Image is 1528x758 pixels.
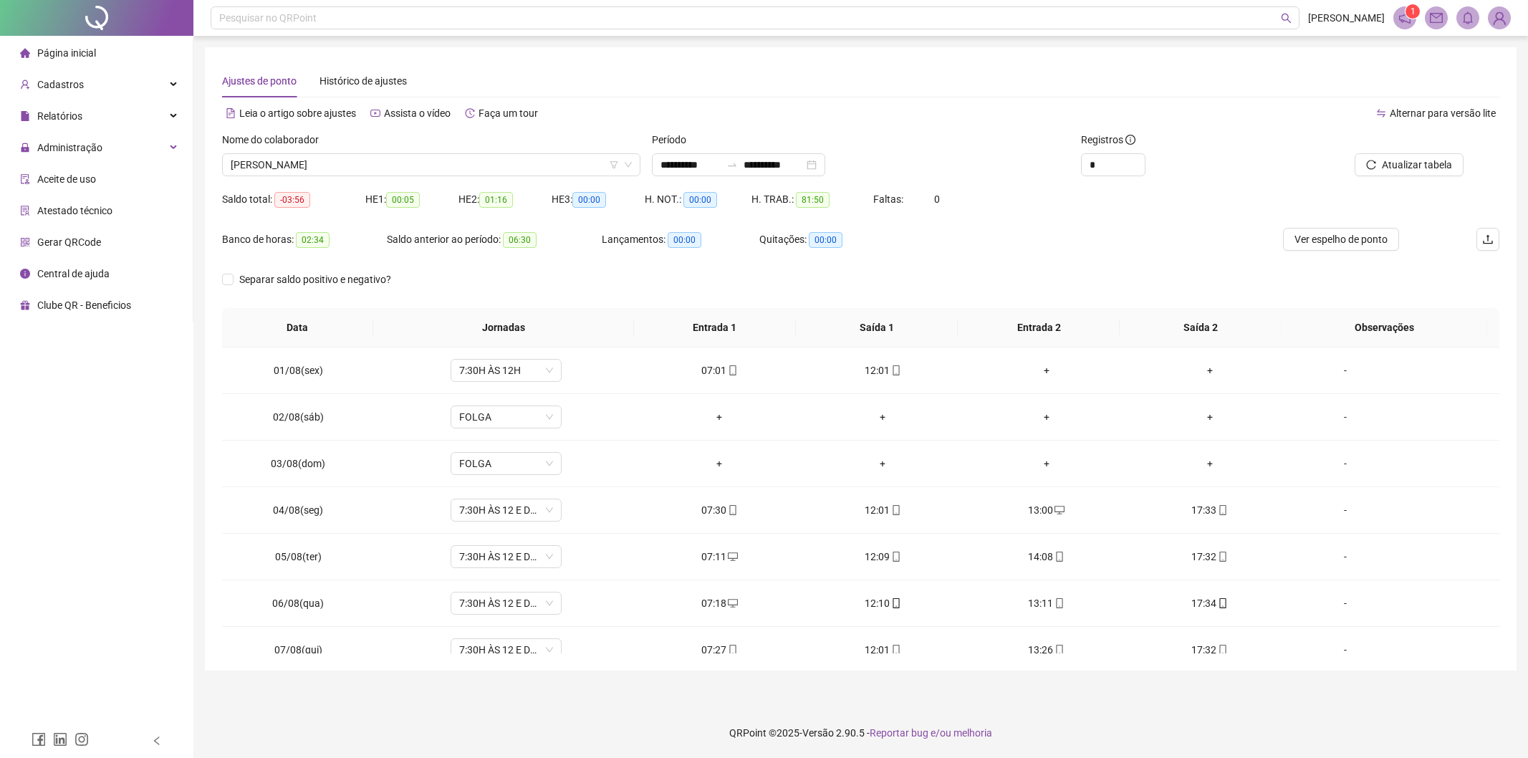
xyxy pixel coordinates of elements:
span: search [1281,13,1292,24]
span: gift [20,300,30,310]
div: - [1303,549,1388,565]
span: Ajustes de ponto [222,75,297,87]
div: + [1140,456,1280,471]
span: 02:34 [296,232,330,248]
span: mobile [890,365,901,375]
span: 01/08(sex) [274,365,323,376]
span: mobile [890,645,901,655]
span: 7:30H ÀS 12 E DE 13H ÀS 17:30 [459,546,553,567]
div: + [1140,363,1280,378]
div: 07:18 [649,595,789,611]
button: Atualizar tabela [1355,153,1464,176]
span: Administração [37,142,102,153]
span: Assista o vídeo [384,107,451,119]
span: mobile [1216,505,1228,515]
div: 12:10 [812,595,953,611]
label: Nome do colaborador [222,132,328,148]
div: Lançamentos: [602,231,759,248]
span: Ver espelho de ponto [1294,231,1388,247]
div: Saldo anterior ao período: [387,231,602,248]
div: HE 3: [552,191,645,208]
th: Jornadas [373,308,634,347]
span: Versão [802,727,834,739]
div: - [1303,363,1388,378]
div: Quitações: [759,231,903,248]
span: 0 [934,193,940,205]
th: Data [222,308,373,347]
span: left [152,736,162,746]
div: 14:08 [976,549,1117,565]
span: lock [20,143,30,153]
div: 07:30 [649,502,789,518]
span: 07/08(qui) [274,644,322,656]
div: Banco de horas: [222,231,387,248]
span: desktop [726,552,738,562]
th: Observações [1282,308,1487,347]
span: Clube QR - Beneficios [37,299,131,311]
span: mobile [726,505,738,515]
span: info-circle [20,269,30,279]
span: Registros [1081,132,1135,148]
span: Relatórios [37,110,82,122]
span: qrcode [20,237,30,247]
div: + [649,456,789,471]
div: - [1303,595,1388,611]
span: mobile [1216,598,1228,608]
span: reload [1366,160,1376,170]
div: - [1303,642,1388,658]
th: Entrada 1 [634,308,796,347]
span: 00:00 [683,192,717,208]
span: Faltas: [873,193,905,205]
div: 12:01 [812,502,953,518]
span: Observações [1293,320,1476,335]
span: desktop [1053,505,1065,515]
span: down [624,160,633,169]
span: 00:00 [668,232,701,248]
div: - [1303,456,1388,471]
span: FOLGA [459,453,553,474]
span: filter [610,160,618,169]
th: Saída 2 [1120,308,1282,347]
span: 01:16 [479,192,513,208]
span: 00:00 [809,232,842,248]
span: Central de ajuda [37,268,110,279]
th: Entrada 2 [958,308,1120,347]
span: info-circle [1125,135,1135,145]
span: history [465,108,475,118]
span: Aceite de uso [37,173,96,185]
div: 07:11 [649,549,789,565]
span: 7:30H ÀS 12 E DE 13H ÀS 17:30 [459,593,553,614]
span: upload [1482,234,1494,245]
span: to [726,159,738,171]
div: 07:01 [649,363,789,378]
span: home [20,48,30,58]
div: + [976,409,1117,425]
span: Atualizar tabela [1382,157,1452,173]
div: + [812,409,953,425]
span: swap [1376,108,1386,118]
span: notification [1398,11,1411,24]
span: Leia o artigo sobre ajustes [239,107,356,119]
span: 1 [1411,6,1416,16]
span: Cadastros [37,79,84,90]
div: 07:27 [649,642,789,658]
div: H. NOT.: [645,191,751,208]
div: 17:34 [1140,595,1280,611]
th: Saída 1 [796,308,958,347]
span: mobile [1053,552,1065,562]
span: mobile [1216,645,1228,655]
span: mail [1430,11,1443,24]
div: Saldo total: [222,191,365,208]
div: + [976,363,1117,378]
div: HE 2: [458,191,552,208]
div: 17:33 [1140,502,1280,518]
span: mobile [890,552,901,562]
footer: QRPoint © 2025 - 2.90.5 - [193,708,1528,758]
div: 12:01 [812,363,953,378]
span: mobile [726,365,738,375]
span: user-add [20,80,30,90]
div: 13:26 [976,642,1117,658]
span: Separar saldo positivo e negativo? [234,272,397,287]
span: ANDERSON SILVA OLIVEIRA [231,154,632,176]
span: mobile [1053,645,1065,655]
